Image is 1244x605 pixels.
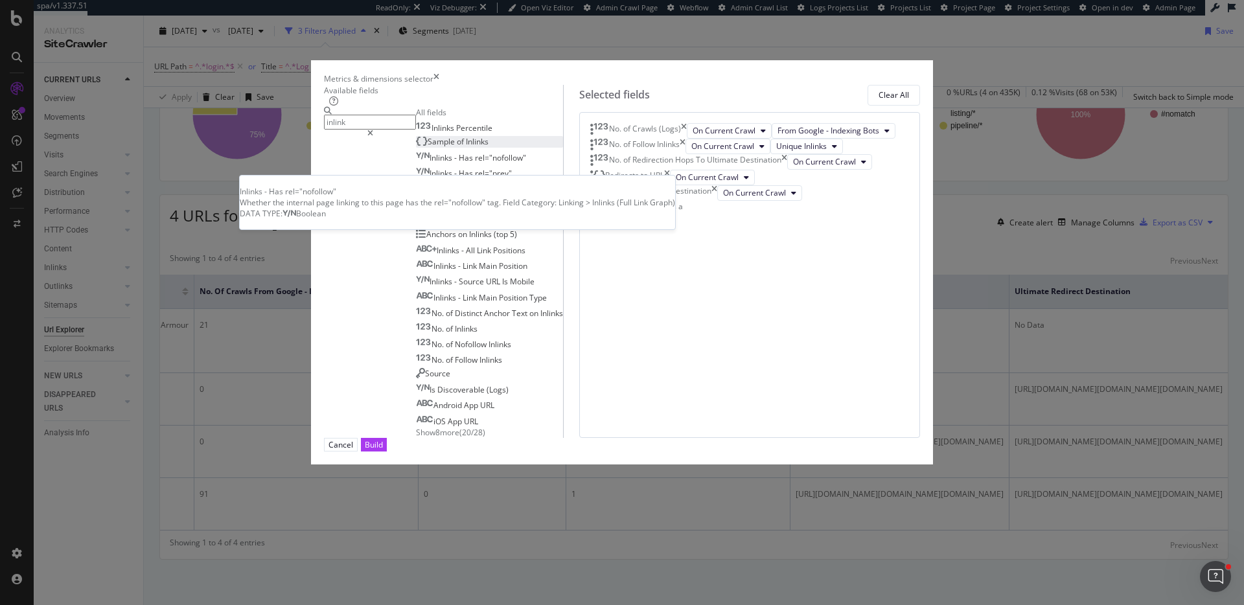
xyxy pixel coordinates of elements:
span: Inlinks [540,308,563,319]
div: No. of Follow Inlinks [609,139,680,154]
span: On Current Crawl [676,172,739,183]
div: times [680,139,685,154]
div: times [711,185,717,201]
div: No. of Redirection Hops To Ultimate Destination [609,154,781,170]
span: Boolean [296,208,326,219]
div: times [433,73,439,84]
button: On Current Crawl [685,139,770,154]
button: On Current Crawl [670,170,755,185]
div: times [681,123,687,139]
span: Inlinks [433,292,458,303]
span: No. [432,308,446,319]
span: (Logs) [487,384,509,395]
span: Positions [493,245,525,256]
span: Link [463,292,479,303]
span: Discoverable [437,384,487,395]
button: On Current Crawl [717,185,802,201]
button: From Google - Indexing Bots [772,123,895,139]
div: Selected fields [579,87,650,102]
span: On Current Crawl [793,156,856,167]
span: URL [486,276,502,287]
div: Build [365,439,383,450]
div: Cancel [328,439,353,450]
span: Mobile [510,276,535,287]
span: App [448,416,464,427]
div: modal [311,60,933,464]
span: Anchors [426,229,458,240]
span: Follow [455,354,479,365]
span: On Current Crawl [723,187,786,198]
div: Redirects to URLtimesOn Current Crawl [590,170,909,185]
span: Inlinks [430,276,454,287]
span: On Current Crawl [693,125,755,136]
span: on [458,229,469,240]
span: Inlinks [433,260,458,271]
span: No. [432,354,446,365]
span: Unique Inlinks [776,141,827,152]
span: URL [480,400,494,411]
span: - [454,168,459,179]
span: App [464,400,480,411]
span: Inlinks [466,136,489,147]
button: On Current Crawl [687,123,772,139]
span: Anchor [484,308,512,319]
span: URL [464,416,478,427]
div: Clear All [879,89,909,100]
div: All fields [416,107,563,118]
span: DATA TYPE: [240,208,282,219]
span: Source [425,368,450,379]
span: Has [459,152,475,163]
div: Redirects to URL [605,170,664,185]
button: Unique Inlinks [770,139,843,154]
span: Nofollow [455,339,489,350]
div: No. of Crawls (Logs)timesOn Current CrawlFrom Google - Indexing Bots [590,123,909,139]
button: Build [361,438,387,451]
span: No. [432,339,446,350]
span: Inlinks [489,339,511,350]
div: No. of Crawls (Logs) [609,123,681,139]
span: - [454,152,459,163]
span: 5) [510,229,517,240]
span: Main [479,260,499,271]
span: - [458,260,463,271]
span: Source [459,276,486,287]
input: Search by field name [324,115,416,130]
span: on [529,308,540,319]
span: Inlinks [430,168,454,179]
span: Inlinks [479,354,502,365]
span: rel="nofollow" [475,152,526,163]
div: Whether the internal page linking to this page has the rel="nofollow" tag. Field Category: Linkin... [240,197,675,208]
button: Clear All [868,85,920,106]
span: Position [499,292,529,303]
span: Link [463,260,479,271]
span: of [446,308,455,319]
span: Android [433,400,464,411]
span: Main [479,292,499,303]
div: times [664,170,670,185]
span: (top [494,229,510,240]
div: No. of Redirection Hops To Ultimate DestinationtimesOn Current Crawl [590,154,909,170]
span: Sample [428,136,457,147]
span: Is [502,276,510,287]
span: ( 20 / 28 ) [459,427,485,438]
span: Text [512,308,529,319]
button: On Current Crawl [787,154,872,170]
span: Inlinks [432,122,456,133]
span: Type [529,292,547,303]
span: - [454,276,459,287]
span: rel="prev" [475,168,512,179]
span: of [446,339,455,350]
span: All [466,245,477,256]
div: Ultimate Redirect DestinationtimesOn Current Crawl [590,185,909,201]
span: of [446,323,455,334]
button: Cancel [324,438,358,451]
span: Inlinks [455,323,478,334]
div: times [781,154,787,170]
div: No. of Follow InlinkstimesOn Current CrawlUnique Inlinks [590,139,909,154]
span: Inlinks [437,245,461,256]
span: Show 8 more [416,427,459,438]
div: Inlinks - Has rel="nofollow" [240,186,675,197]
span: Link [477,245,493,256]
div: You can use this field as a [590,201,909,212]
span: - [461,245,466,256]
